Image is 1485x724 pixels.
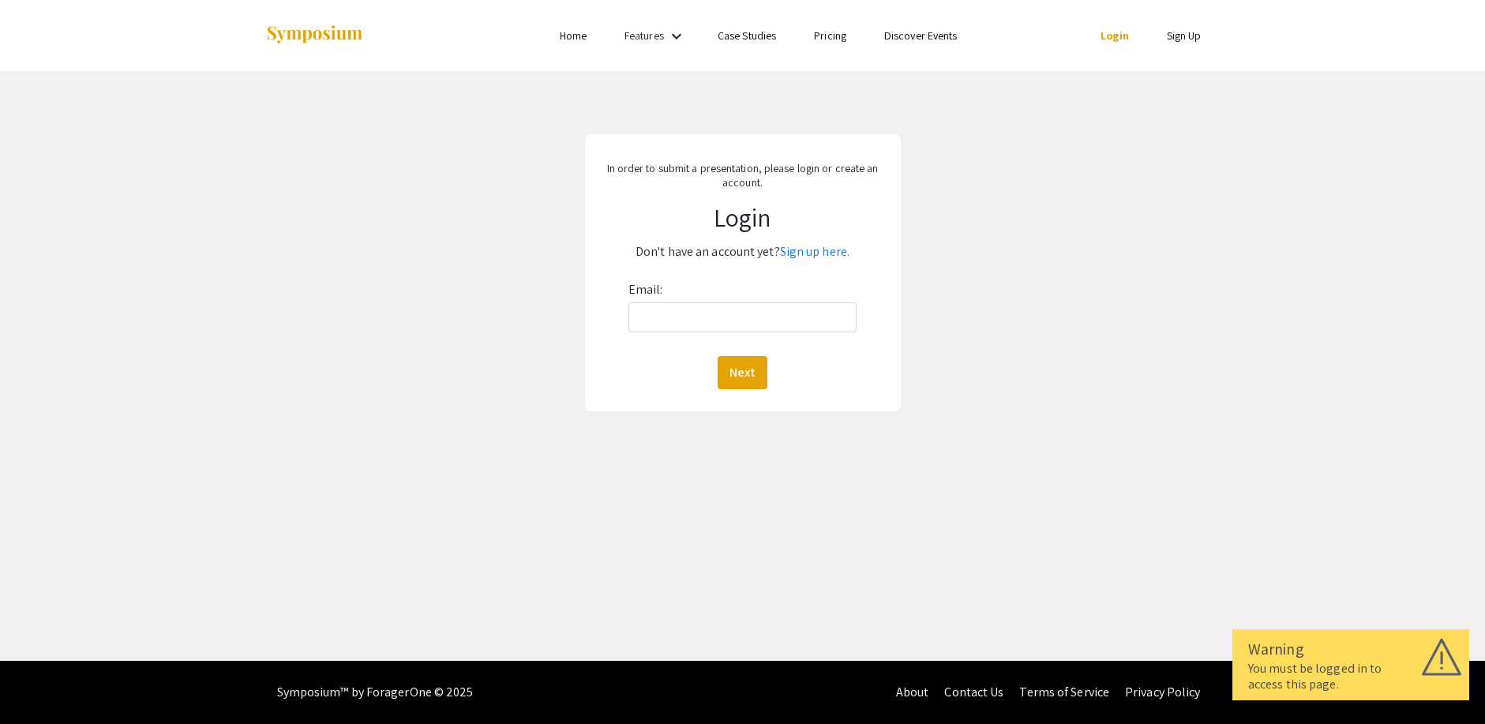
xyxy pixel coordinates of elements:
[1101,28,1129,43] a: Login
[780,243,849,260] a: Sign up here.
[814,28,846,43] a: Pricing
[1125,684,1200,700] a: Privacy Policy
[718,356,767,389] button: Next
[1019,684,1109,700] a: Terms of Service
[896,684,929,700] a: About
[624,28,664,43] a: Features
[884,28,958,43] a: Discover Events
[628,277,663,302] label: Email:
[599,161,885,189] p: In order to submit a presentation, please login or create an account.
[667,27,686,46] mat-icon: Expand Features list
[1248,661,1453,692] div: You must be logged in to access this page.
[718,28,776,43] a: Case Studies
[560,28,587,43] a: Home
[599,202,885,232] h1: Login
[599,239,885,264] p: Don't have an account yet?
[265,24,364,46] img: Symposium by ForagerOne
[1167,28,1202,43] a: Sign Up
[1248,637,1453,661] div: Warning
[277,661,474,724] div: Symposium™ by ForagerOne © 2025
[944,684,1003,700] a: Contact Us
